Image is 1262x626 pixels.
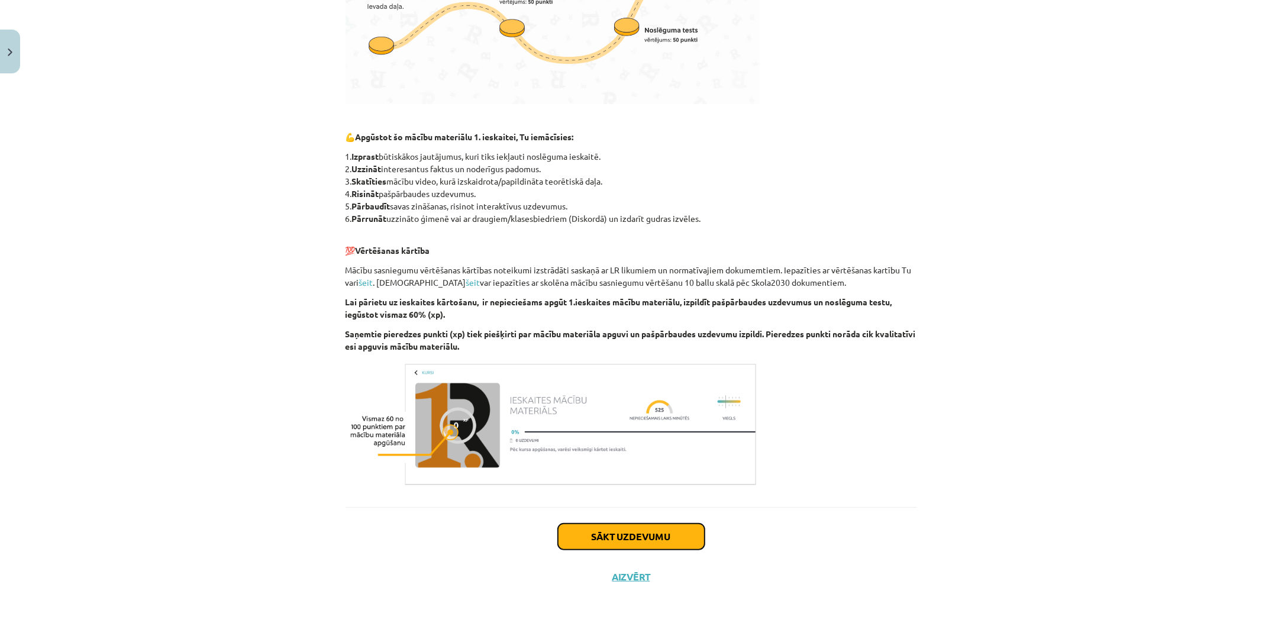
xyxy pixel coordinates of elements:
b: Risināt [352,188,379,199]
p: Mācību sasniegumu vērtēšanas kārtības noteikumi izstrādāti saskaņā ar LR likumiem un normatīvajie... [346,264,917,289]
b: Vērtēšanas kārtība [356,245,430,256]
b: Pārrunāt [352,213,387,224]
p: 💪 [346,131,917,143]
b: Skatīties [352,176,387,186]
b: Uzzināt [352,163,382,174]
img: icon-close-lesson-0947bae3869378f0d4975bcd49f059093ad1ed9edebbc8119c70593378902aed.svg [8,49,12,56]
b: Apgūstot šo mācību materiālu 1. ieskaitei, Tu iemācīsies: [356,131,574,142]
button: Sākt uzdevumu [558,524,705,550]
b: Saņemtie pieredzes punkti (xp) tiek piešķirti par mācību materiāla apguvi un pašpārbaudes uzdevum... [346,328,916,351]
button: Aizvērt [609,571,654,583]
p: 💯 [346,232,917,257]
b: Izprast [352,151,379,162]
p: 1. būtiskākos jautājumus, kuri tiks iekļauti noslēguma ieskaitē. 2. interesantus faktus un noderī... [346,150,917,225]
a: šeit [359,277,373,288]
b: Pārbaudīt [352,201,390,211]
b: Lai pārietu uz ieskaites kārtošanu, ir nepieciešams apgūt 1.ieskaites mācību materiālu, izpildīt ... [346,296,892,320]
a: šeit [466,277,480,288]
